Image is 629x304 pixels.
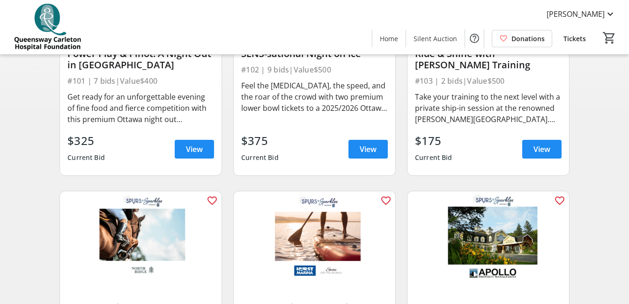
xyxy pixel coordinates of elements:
span: Home [380,34,398,43]
div: Current Bid [241,149,279,166]
a: Silent Auction [406,30,465,47]
div: $325 [67,132,105,149]
span: View [360,144,377,155]
div: #102 | 9 bids | Value $500 [241,63,388,76]
img: Level Up with Northridge Farm [60,191,222,282]
span: Donations [511,34,545,43]
div: #101 | 7 bids | Value $400 [67,74,214,87]
mat-icon: favorite_outline [207,195,218,206]
button: Cart [601,29,618,46]
img: Tremblant Getaway - Chateau Beauvallon Escape [407,191,569,282]
div: Feel the [MEDICAL_DATA], the speed, and the roar of the crowd with two premium lower bowl tickets... [241,80,388,114]
img: Paddle & Dine on the Rideau [234,191,395,282]
a: Tickets [556,30,593,47]
a: Donations [492,30,552,47]
div: Current Bid [67,149,105,166]
a: Home [372,30,406,47]
mat-icon: favorite_outline [380,195,392,206]
div: $175 [415,132,452,149]
a: View [522,140,562,159]
img: QCH Foundation's Logo [6,4,89,51]
span: [PERSON_NAME] [547,8,605,20]
a: View [348,140,388,159]
span: View [186,144,203,155]
button: [PERSON_NAME] [539,7,623,22]
div: $375 [241,132,279,149]
span: Tickets [563,34,586,43]
span: View [533,144,550,155]
button: Help [465,29,484,48]
div: Power Play & Pinot: A Night Out in [GEOGRAPHIC_DATA] [67,48,214,71]
span: Silent Auction [414,34,457,43]
div: Ride & Shine with [PERSON_NAME] Training [415,48,562,71]
mat-icon: favorite_outline [554,195,565,206]
div: Take your training to the next level with a private ship-in session at the renowned [PERSON_NAME]... [415,91,562,125]
a: View [175,140,214,159]
div: Current Bid [415,149,452,166]
div: #103 | 2 bids | Value $500 [415,74,562,87]
div: Get ready for an unforgettable evening of fine food and fierce competition with this premium Otta... [67,91,214,125]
